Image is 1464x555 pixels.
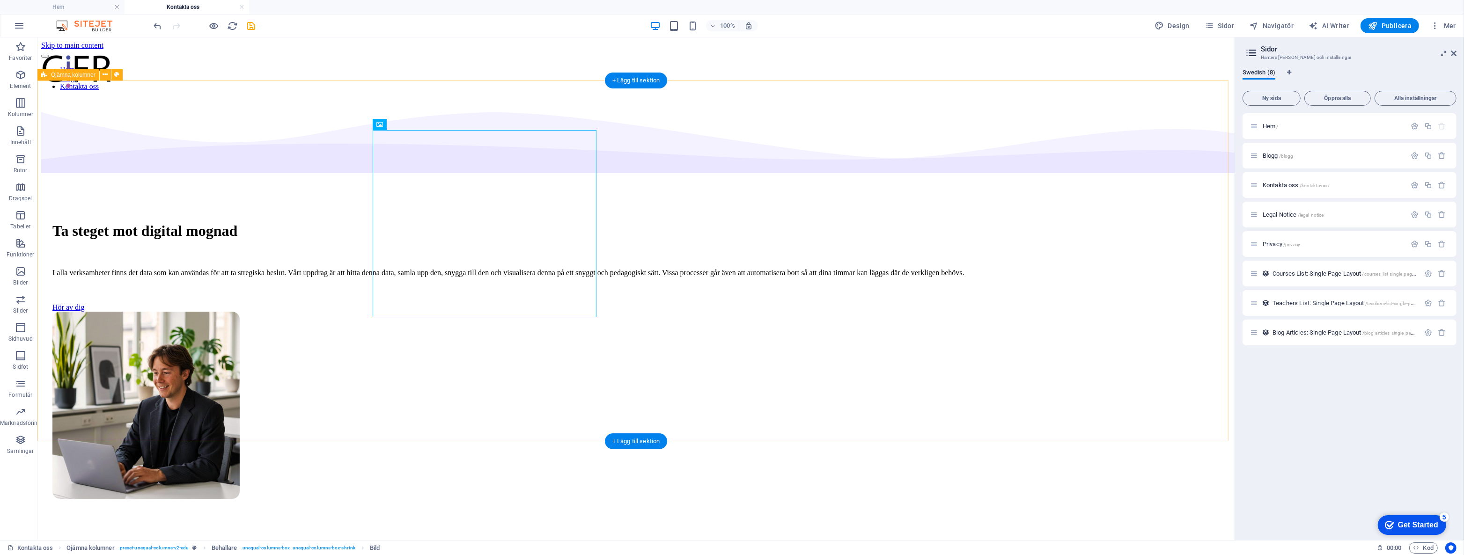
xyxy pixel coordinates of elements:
[706,20,739,31] button: 100%
[8,335,33,343] p: Sidhuvud
[4,4,66,12] a: Skip to main content
[8,391,32,399] p: Formulär
[1247,95,1296,101] span: Ny sida
[28,10,68,19] div: Get Started
[1270,270,1420,277] div: Courses List: Single Page Layout/courses-list-single-page-layout
[605,433,668,449] div: + Lägg till sektion
[152,20,163,31] button: undo
[13,307,28,314] p: Slider
[1201,18,1238,33] button: Sidor
[1262,329,1270,336] div: Denna layout används som en mall för alla objekt (som ett blogginlägg) i denna samling. Innehålle...
[13,279,28,286] p: Bilder
[1151,18,1193,33] button: Design
[1263,182,1329,189] span: Kontakta oss
[605,73,668,88] div: + Lägg till sektion
[1424,211,1432,219] div: Duplicera
[1424,122,1432,130] div: Duplicera
[1409,542,1438,554] button: Kod
[1438,240,1446,248] div: Radera
[9,195,32,202] p: Dragspel
[125,2,249,12] h4: Kontakta oss
[1260,182,1406,188] div: Kontakta oss/kontakta-oss
[1155,21,1190,30] span: Design
[1260,212,1406,218] div: Legal Notice/legal-notice
[7,542,53,554] a: Klicka för att avbryta val. Dubbelklicka för att öppna sidor
[228,21,238,31] i: Uppdatera sida
[1424,270,1432,277] div: Inställningar
[1304,91,1371,106] button: Öppna alla
[1298,212,1324,218] span: /legal-notice
[66,542,114,554] span: Klicka för att välja. Dubbelklicka för att redigera
[118,542,189,554] span: . preset-unequal-columns-v2-edu
[1438,181,1446,189] div: Radera
[1260,241,1406,247] div: Privacy/privacy
[1263,241,1300,248] span: Klicka för att öppna sida
[208,20,220,31] button: Klicka här för att lämna förhandsvisningsläge och fortsätta redigera
[1205,21,1234,30] span: Sidor
[1375,91,1457,106] button: Alla inställningar
[1430,21,1456,30] span: Mer
[1377,542,1402,554] h6: Sessionstid
[1424,329,1432,336] div: Inställningar
[1273,329,1430,336] span: Klicka för att öppna sida
[1361,18,1419,33] button: Publicera
[720,20,735,31] h6: 100%
[1261,45,1457,53] h2: Sidor
[1245,18,1297,33] button: Navigatör
[1379,95,1452,101] span: Alla inställningar
[1260,123,1406,129] div: Hem/
[1438,299,1446,307] div: Radera
[1243,67,1275,80] span: Swedish (8)
[7,5,76,24] div: Get Started 5 items remaining, 0% complete
[1261,53,1438,62] h3: Hantera [PERSON_NAME] och inställningar
[7,251,34,258] p: Funktioner
[1309,21,1349,30] span: AI Writer
[10,223,30,230] p: Tabeller
[1249,21,1294,30] span: Navigatör
[1438,122,1446,130] div: Startsidan kan inte raderas
[1263,123,1279,130] span: Klicka för att öppna sida
[1300,183,1329,188] span: /kontakta-oss
[246,21,257,31] i: Spara (Ctrl+S)
[1438,152,1446,160] div: Radera
[14,167,28,174] p: Rutor
[1243,69,1457,87] div: Språkflikar
[212,542,237,554] span: Klicka för att välja. Dubbelklicka för att redigera
[1411,211,1419,219] div: Inställningar
[370,542,380,554] span: Klicka för att välja. Dubbelklicka för att redigera
[10,139,31,146] p: Innehåll
[1438,329,1446,336] div: Radera
[1362,330,1431,336] span: /blog-articles-single-page-layout
[9,54,32,62] p: Favoriter
[1263,211,1324,218] span: Legal Notice
[1270,300,1420,306] div: Teachers List: Single Page Layout/teachers-list-single-page-layout
[1262,270,1270,277] div: Denna layout används som en mall för alla objekt (som ett blogginlägg) i denna samling. Innehålle...
[13,363,28,371] p: Sidfot
[1393,544,1395,551] span: :
[1387,542,1401,554] span: 00 00
[1279,153,1294,159] span: /blogg
[1305,18,1353,33] button: AI Writer
[153,21,163,31] i: Ångra: Ändra bild (Ctrl+Z)
[1411,152,1419,160] div: Inställningar
[1151,18,1193,33] div: Design (Ctrl+Alt+Y)
[1277,124,1279,129] span: /
[7,447,34,455] p: Samlingar
[54,20,124,31] img: Editor Logo
[1411,122,1419,130] div: Inställningar
[246,20,257,31] button: save
[51,72,96,78] span: Ojämna kolumner
[744,22,753,30] i: Justera zoomnivån automatiskt vid storleksändring för att passa vald enhet.
[10,82,31,90] p: Element
[66,542,380,554] nav: breadcrumb
[1270,329,1420,336] div: Blog Articles: Single Page Layout/blog-articles-single-page-layout
[1424,152,1432,160] div: Duplicera
[1445,542,1457,554] button: Usercentrics
[1424,240,1432,248] div: Duplicera
[1413,542,1434,554] span: Kod
[1273,270,1429,277] span: Klicka för att öppna sida
[1262,299,1270,307] div: Denna layout används som en mall för alla objekt (som ett blogginlägg) i denna samling. Innehålle...
[241,542,355,554] span: . unequal-columns-box .unequal-columns-box-shrink
[1283,242,1300,247] span: /privacy
[69,2,79,11] div: 5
